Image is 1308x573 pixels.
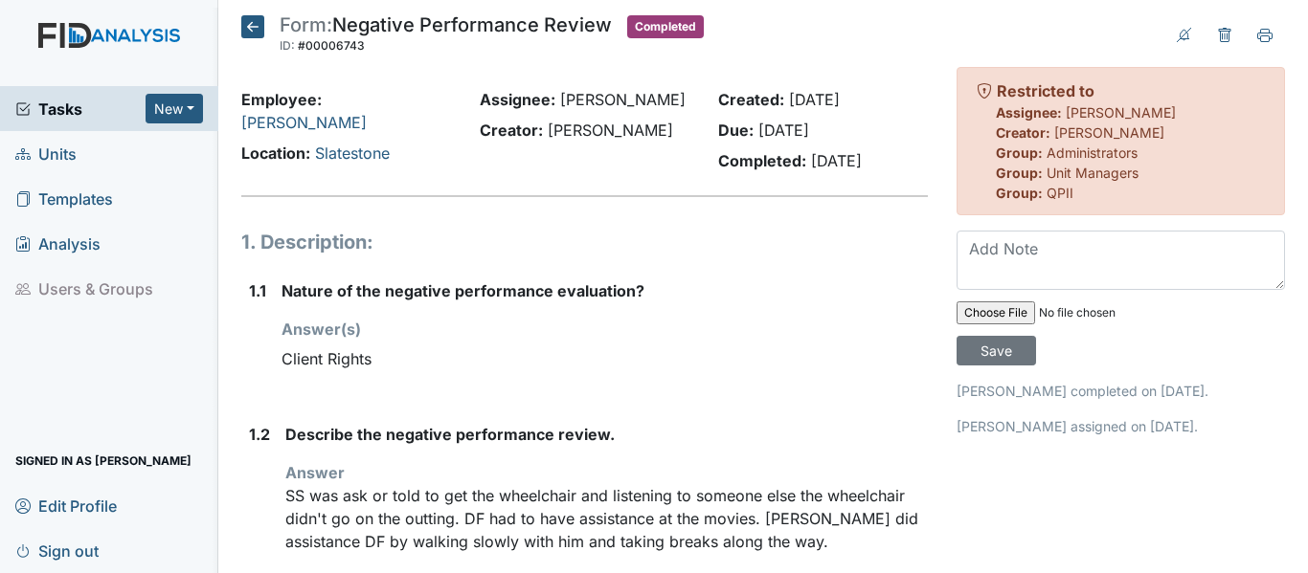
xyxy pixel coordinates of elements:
strong: Answer(s) [282,320,361,339]
strong: Assignee: [996,104,1062,121]
button: New [146,94,203,123]
span: QPII [1047,185,1073,201]
div: Client Rights [282,341,928,377]
span: Sign out [15,536,99,565]
span: Form: [280,13,332,36]
input: Save [957,336,1036,365]
span: [PERSON_NAME] [1054,124,1164,141]
strong: Group: [996,165,1043,181]
span: [DATE] [789,90,840,109]
strong: Due: [718,121,754,140]
span: Signed in as [PERSON_NAME] [15,446,192,475]
label: Nature of the negative performance evaluation? [282,279,644,302]
span: ID: [280,38,295,53]
span: Units [15,139,77,168]
strong: Creator: [480,121,543,140]
p: [PERSON_NAME] assigned on [DATE]. [957,416,1285,436]
strong: Created: [718,90,784,109]
strong: Employee: [241,90,322,109]
span: Analysis [15,229,101,258]
span: [PERSON_NAME] [560,90,686,109]
strong: Assignee: [480,90,555,109]
strong: Completed: [718,151,806,170]
label: 1.2 [249,423,270,446]
a: Slatestone [315,143,390,163]
h1: 1. Description: [241,228,928,256]
p: SS was ask or told to get the wheelchair and listening to someone else the wheelchair didn't go o... [285,484,928,553]
strong: Answer [285,463,345,482]
span: [PERSON_NAME] [1066,104,1176,121]
strong: Group: [996,185,1043,201]
span: [DATE] [811,151,862,170]
span: Unit Managers [1047,165,1139,181]
span: [PERSON_NAME] [548,121,673,140]
strong: Location: [241,143,310,163]
span: [DATE] [758,121,809,140]
span: Edit Profile [15,491,117,520]
strong: Creator: [996,124,1050,141]
a: [PERSON_NAME] [241,113,367,132]
span: #00006743 [298,38,365,53]
span: Administrators [1047,144,1138,161]
label: 1.1 [249,279,266,302]
div: Negative Performance Review [280,15,612,57]
strong: Restricted to [997,81,1094,100]
span: Completed [627,15,704,38]
p: [PERSON_NAME] completed on [DATE]. [957,381,1285,401]
label: Describe the negative performance review. [285,423,615,446]
span: Templates [15,184,113,213]
a: Tasks [15,98,146,121]
strong: Group: [996,144,1043,161]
